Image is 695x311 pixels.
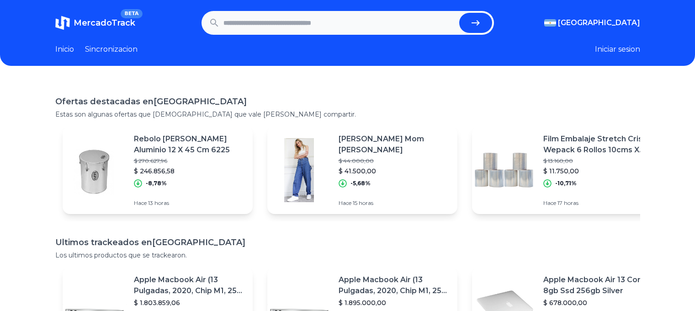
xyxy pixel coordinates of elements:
p: Film Embalaje Stretch Cristal Wepack 6 Rollos 10cms X 180mts [543,134,655,155]
span: BETA [121,9,142,18]
p: $ 678.000,00 [543,298,655,307]
p: Hace 13 horas [134,199,245,207]
p: $ 1.803.859,06 [134,298,245,307]
h1: Ultimos trackeados en [GEOGRAPHIC_DATA] [55,236,640,249]
a: MercadoTrackBETA [55,16,135,30]
p: Rebolo [PERSON_NAME] Aluminio 12 X 45 Cm 6225 [134,134,245,155]
button: Iniciar sesion [595,44,640,55]
a: Featured imageRebolo [PERSON_NAME] Aluminio 12 X 45 Cm 6225$ 270.627,96$ 246.856,58-8,78%Hace 13 ... [63,126,253,214]
p: Apple Macbook Air (13 Pulgadas, 2020, Chip M1, 256 Gb De Ssd, 8 Gb De Ram) - Plata [339,274,450,296]
p: $ 11.750,00 [543,166,655,176]
p: Hace 15 horas [339,199,450,207]
p: $ 1.895.000,00 [339,298,450,307]
p: Hace 17 horas [543,199,655,207]
a: Sincronizacion [85,44,138,55]
img: Featured image [472,138,536,202]
button: [GEOGRAPHIC_DATA] [544,17,640,28]
p: Estas son algunas ofertas que [DEMOGRAPHIC_DATA] que vale [PERSON_NAME] compartir. [55,110,640,119]
p: $ 44.000,00 [339,157,450,165]
a: Featured image[PERSON_NAME] Mom [PERSON_NAME]$ 44.000,00$ 41.500,00-5,68%Hace 15 horas [267,126,457,214]
span: MercadoTrack [74,18,135,28]
img: MercadoTrack [55,16,70,30]
p: $ 270.627,96 [134,157,245,165]
img: Argentina [544,19,556,27]
img: Featured image [267,138,331,202]
p: $ 13.160,00 [543,157,655,165]
img: Featured image [63,138,127,202]
h1: Ofertas destacadas en [GEOGRAPHIC_DATA] [55,95,640,108]
p: $ 246.856,58 [134,166,245,176]
span: [GEOGRAPHIC_DATA] [558,17,640,28]
p: -8,78% [146,180,167,187]
p: [PERSON_NAME] Mom [PERSON_NAME] [339,134,450,155]
p: Apple Macbook Air (13 Pulgadas, 2020, Chip M1, 256 Gb De Ssd, 8 Gb De Ram) - Plata [134,274,245,296]
p: Apple Macbook Air 13 Core I5 8gb Ssd 256gb Silver [543,274,655,296]
p: -10,71% [555,180,577,187]
p: Los ultimos productos que se trackearon. [55,251,640,260]
p: -5,68% [350,180,371,187]
p: $ 41.500,00 [339,166,450,176]
a: Inicio [55,44,74,55]
a: Featured imageFilm Embalaje Stretch Cristal Wepack 6 Rollos 10cms X 180mts$ 13.160,00$ 11.750,00-... [472,126,662,214]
